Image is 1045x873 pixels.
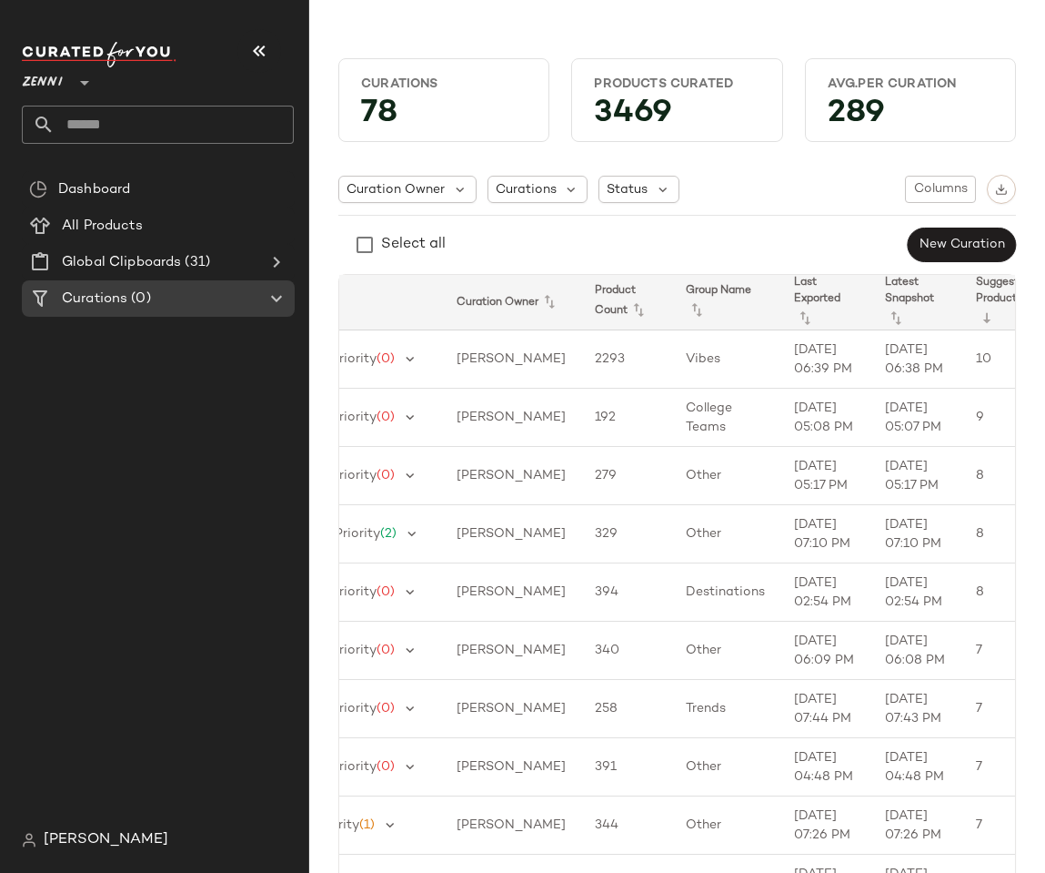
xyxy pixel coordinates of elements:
[779,330,870,389] td: [DATE] 06:39 PM
[870,275,961,330] th: Latest Snapshot
[870,738,961,797] td: [DATE] 04:48 PM
[671,447,779,505] td: Other
[442,389,580,447] td: [PERSON_NAME]
[442,738,580,797] td: [PERSON_NAME]
[671,330,779,389] td: Vibes
[377,644,395,657] span: (0)
[62,289,127,310] span: Curations
[22,42,176,67] img: cfy_white_logo.C9jOOHJF.svg
[813,100,1008,134] div: 289
[181,252,210,273] span: (31)
[359,818,375,832] span: (1)
[779,389,870,447] td: [DATE] 05:08 PM
[22,833,36,848] img: svg%3e
[671,275,779,330] th: Group Name
[496,180,557,199] span: Curations
[580,275,671,330] th: Product Count
[671,680,779,738] td: Trends
[870,505,961,563] td: [DATE] 07:10 PM
[671,389,779,447] td: College Teams
[442,797,580,855] td: [PERSON_NAME]
[377,702,395,716] span: (0)
[908,228,1016,262] button: New Curation
[361,76,527,93] div: Curations
[442,505,580,563] td: [PERSON_NAME]
[779,505,870,563] td: [DATE] 07:10 PM
[828,76,993,93] div: Avg.per Curation
[579,100,774,134] div: 3469
[671,738,779,797] td: Other
[905,176,976,203] button: Columns
[22,62,63,95] span: Zenni
[29,180,47,198] img: svg%3e
[779,797,870,855] td: [DATE] 07:26 PM
[377,585,395,599] span: (0)
[870,389,961,447] td: [DATE] 05:07 PM
[442,330,580,389] td: [PERSON_NAME]
[377,760,395,774] span: (0)
[442,275,580,330] th: Curation Owner
[919,238,1005,252] span: New Curation
[779,622,870,680] td: [DATE] 06:09 PM
[607,180,648,199] span: Status
[779,563,870,622] td: [DATE] 02:54 PM
[870,680,961,738] td: [DATE] 07:43 PM
[580,622,671,680] td: 340
[580,797,671,855] td: 344
[127,289,150,310] span: (0)
[442,680,580,738] td: [PERSON_NAME]
[381,234,446,256] div: Select all
[62,252,181,273] span: Global Clipboards
[580,738,671,797] td: 391
[594,76,759,93] div: Products Curated
[377,469,395,482] span: (0)
[913,182,968,197] span: Columns
[995,183,1008,196] img: svg%3e
[580,330,671,389] td: 2293
[870,563,961,622] td: [DATE] 02:54 PM
[442,563,580,622] td: [PERSON_NAME]
[442,447,580,505] td: [PERSON_NAME]
[779,447,870,505] td: [DATE] 05:17 PM
[377,352,395,366] span: (0)
[580,563,671,622] td: 394
[377,411,395,424] span: (0)
[347,180,445,199] span: Curation Owner
[870,622,961,680] td: [DATE] 06:08 PM
[671,563,779,622] td: Destinations
[442,622,580,680] td: [PERSON_NAME]
[870,330,961,389] td: [DATE] 06:38 PM
[260,275,442,330] th: Priority
[347,100,541,134] div: 78
[870,797,961,855] td: [DATE] 07:26 PM
[580,389,671,447] td: 192
[671,797,779,855] td: Other
[870,447,961,505] td: [DATE] 05:17 PM
[44,829,168,851] span: [PERSON_NAME]
[779,738,870,797] td: [DATE] 04:48 PM
[380,527,397,541] span: (2)
[779,680,870,738] td: [DATE] 07:44 PM
[62,216,143,237] span: All Products
[58,179,130,200] span: Dashboard
[779,275,870,330] th: Last Exported
[580,447,671,505] td: 279
[671,505,779,563] td: Other
[580,505,671,563] td: 329
[580,680,671,738] td: 258
[671,622,779,680] td: Other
